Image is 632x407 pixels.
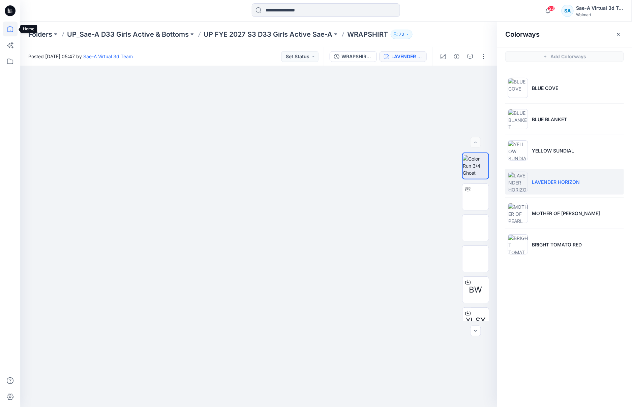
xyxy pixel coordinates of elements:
span: 23 [548,6,555,11]
img: YELLOW SUNDIAL [508,140,528,161]
p: YELLOW SUNDIAL [532,147,574,154]
img: BLUE COVE [508,78,528,98]
p: BRIGHT TOMATO RED [532,241,582,248]
a: UP FYE 2027 S3 D33 Girls Active Sae-A [204,30,332,39]
a: UP_Sae-A D33 Girls Active & Bottoms [67,30,189,39]
img: BLUE BLANKET [508,109,528,129]
div: SA [562,5,574,17]
img: MOTHER OF PEARL [508,203,528,223]
div: Walmart [576,12,624,17]
button: Details [451,51,462,62]
p: MOTHER OF [PERSON_NAME] [532,210,600,217]
a: Folders [28,30,52,39]
button: LAVENDER HORIZON [380,51,427,62]
button: 73 [391,30,413,39]
img: LAVENDER HORIZON [508,172,528,192]
div: WRAPSHIRT_colors [341,53,372,60]
p: BLUE BLANKET [532,116,567,123]
span: Posted [DATE] 05:47 by [28,53,133,60]
img: Color Run 3/4 Ghost [463,155,488,176]
p: LAVENDER HORIZON [532,178,580,185]
span: XLSX [466,315,486,327]
div: LAVENDER HORIZON [391,53,422,60]
p: 73 [399,31,404,38]
span: BW [469,284,482,296]
h2: Colorways [505,30,540,38]
div: Sae-A Virtual 3d Team [576,4,624,12]
button: WRAPSHIRT_colors [330,51,377,62]
a: Sae-A Virtual 3d Team [83,54,133,59]
img: BRIGHT TOMATO RED [508,234,528,255]
p: WRAPSHIRT [347,30,388,39]
p: BLUE COVE [532,84,559,92]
